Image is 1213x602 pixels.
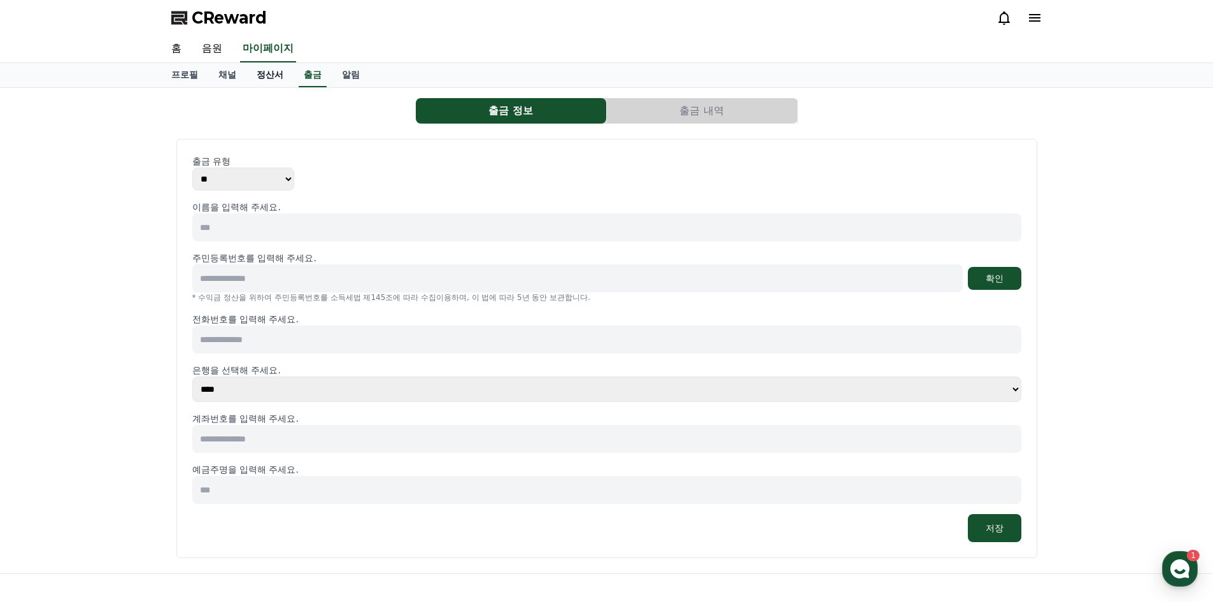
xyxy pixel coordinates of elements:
[192,252,316,264] p: 주민등록번호를 입력해 주세요.
[246,63,294,87] a: 정산서
[192,463,1021,476] p: 예금주명을 입력해 주세요.
[40,423,48,433] span: 홈
[161,63,208,87] a: 프로필
[192,201,1021,213] p: 이름을 입력해 주세요.
[416,98,607,124] a: 출금 정보
[332,63,370,87] a: 알림
[416,98,606,124] button: 출금 정보
[208,63,246,87] a: 채널
[84,404,164,436] a: 1대화
[192,8,267,28] span: CReward
[4,404,84,436] a: 홈
[192,364,1021,376] p: 은행을 선택해 주세요.
[192,412,1021,425] p: 계좌번호를 입력해 주세요.
[197,423,212,433] span: 설정
[607,98,798,124] a: 출금 내역
[240,36,296,62] a: 마이페이지
[607,98,797,124] button: 출금 내역
[968,267,1021,290] button: 확인
[968,514,1021,542] button: 저장
[192,155,1021,168] p: 출금 유형
[192,313,1021,326] p: 전화번호를 입력해 주세요.
[299,63,327,87] a: 출금
[117,424,132,434] span: 대화
[192,292,1021,303] p: * 수익금 정산을 위하여 주민등록번호를 소득세법 제145조에 따라 수집이용하며, 이 법에 따라 5년 동안 보관합니다.
[171,8,267,28] a: CReward
[164,404,245,436] a: 설정
[161,36,192,62] a: 홈
[192,36,232,62] a: 음원
[129,403,134,413] span: 1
